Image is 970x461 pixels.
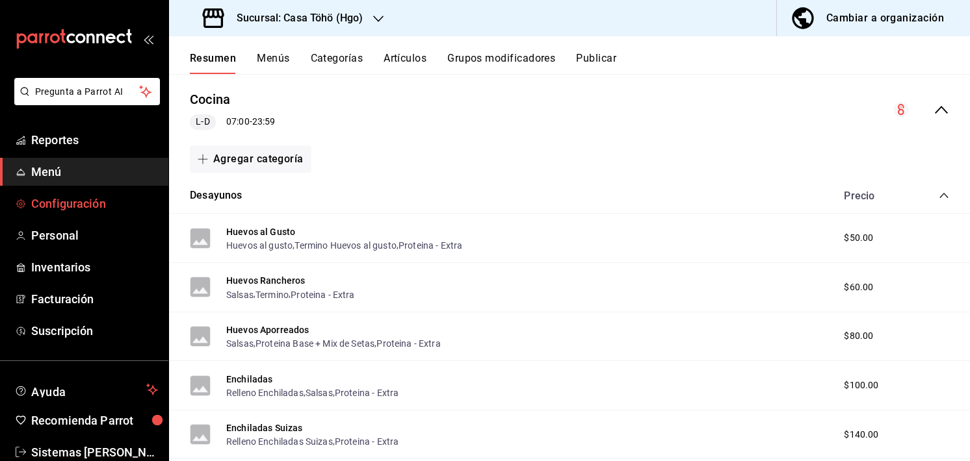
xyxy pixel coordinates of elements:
button: Proteina Base + Mix de Setas [256,337,374,350]
button: Termino [256,288,289,301]
span: Menú [31,163,158,181]
div: , , [226,336,441,350]
span: Suscripción [31,322,158,340]
h3: Sucursal: Casa Töhö (Hgo) [226,10,363,26]
div: , , [226,238,462,252]
button: Grupos modificadores [447,52,555,74]
div: 07:00 - 23:59 [190,114,275,130]
span: $60.00 [844,280,873,294]
button: Proteina - Extra [376,337,440,350]
button: Cocina [190,90,230,109]
div: , [226,434,399,448]
span: Facturación [31,290,158,308]
div: Precio [831,190,914,202]
span: Configuración [31,195,158,212]
button: Proteina - Extra [399,239,462,252]
span: Sistemas [PERSON_NAME] [31,443,158,461]
button: Salsas [226,337,254,350]
button: Proteina - Extra [335,386,399,399]
button: collapse-category-row [939,190,949,201]
a: Pregunta a Parrot AI [9,94,160,108]
span: Reportes [31,131,158,149]
span: $80.00 [844,329,873,343]
div: , , [226,287,355,301]
button: Artículos [384,52,426,74]
div: collapse-menu-row [169,80,970,140]
div: , , [226,386,399,399]
button: Pregunta a Parrot AI [14,78,160,105]
span: L-D [190,115,215,129]
span: Personal [31,227,158,244]
button: Publicar [576,52,616,74]
button: Huevos al Gusto [226,225,295,238]
button: Menús [257,52,289,74]
button: Agregar categoría [190,145,311,173]
button: Enchiladas [226,373,273,386]
div: navigation tabs [190,52,970,74]
span: $50.00 [844,231,873,245]
button: Relleno Enchiladas Suizas [226,435,333,448]
button: Huevos al gusto [226,239,293,252]
button: Resumen [190,52,236,74]
span: Inventarios [31,258,158,276]
button: Salsas [226,288,254,301]
button: Huevos Rancheros [226,274,305,287]
button: Salsas [306,386,333,399]
span: Recomienda Parrot [31,412,158,429]
button: Categorías [311,52,363,74]
button: open_drawer_menu [143,34,153,44]
span: $140.00 [844,428,878,442]
span: Ayuda [31,382,141,397]
div: Cambiar a organización [826,9,944,27]
span: $100.00 [844,379,878,392]
button: Enchiladas Suizas [226,421,303,434]
button: Huevos Aporreados [226,323,309,336]
button: Relleno Enchiladas [226,386,304,399]
button: Proteina - Extra [291,288,354,301]
button: Proteina - Extra [335,435,399,448]
button: Desayunos [190,188,242,203]
button: Termino Huevos al gusto [295,239,396,252]
span: Pregunta a Parrot AI [35,85,140,99]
